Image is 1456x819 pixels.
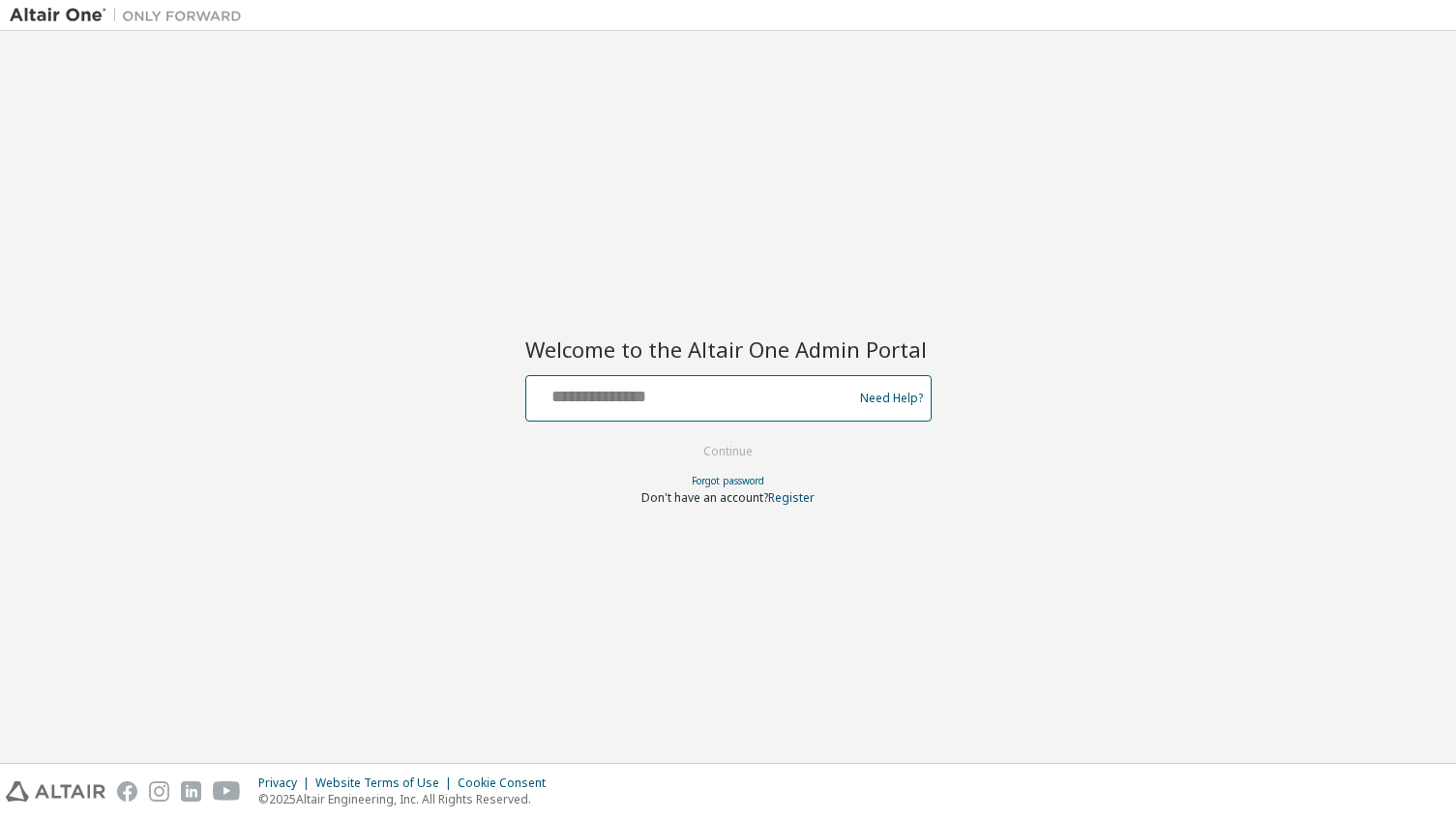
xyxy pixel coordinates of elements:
[117,781,137,802] img: facebook.svg
[525,336,932,363] h2: Welcome to the Altair One Admin Portal
[692,474,764,487] a: Forgot password
[258,791,557,807] p: © 2025 Altair Engineering, Inc. All Rights Reserved.
[213,781,241,802] img: youtube.svg
[641,489,768,506] span: Don't have an account?
[860,397,923,398] a: Need Help?
[6,781,105,802] img: altair_logo.svg
[149,781,169,802] img: instagram.svg
[10,6,252,25] img: Altair One
[258,775,315,791] div: Privacy
[181,781,201,802] img: linkedin.svg
[768,489,815,506] a: Register
[458,775,557,791] div: Cookie Consent
[315,775,458,791] div: Website Terms of Use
